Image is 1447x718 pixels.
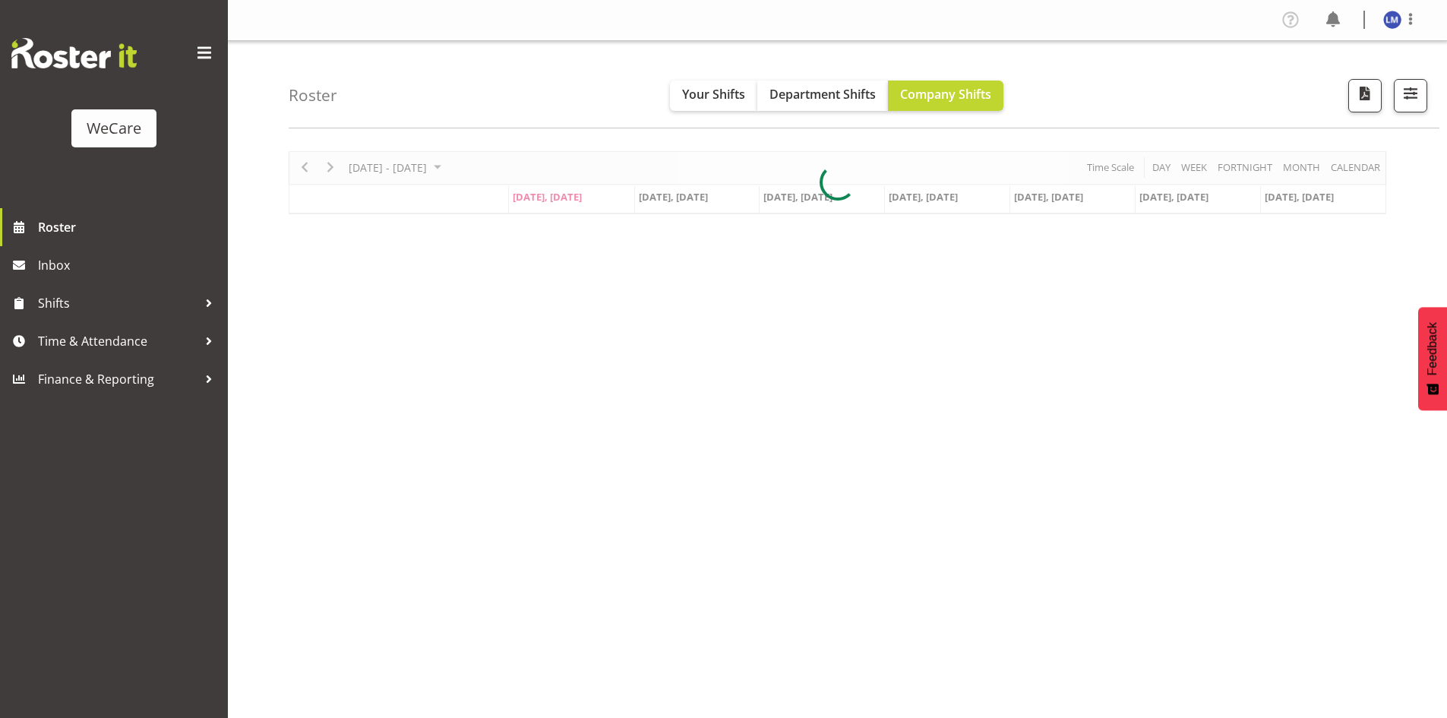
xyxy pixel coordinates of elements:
span: Company Shifts [900,86,991,103]
span: Roster [38,216,220,239]
img: lainie-montgomery10478.jpg [1383,11,1401,29]
span: Shifts [38,292,197,315]
span: Time & Attendance [38,330,197,353]
span: Department Shifts [769,86,876,103]
span: Your Shifts [682,86,745,103]
h4: Roster [289,87,337,104]
button: Filter Shifts [1394,79,1427,112]
button: Feedback - Show survey [1418,307,1447,410]
div: WeCare [87,117,141,140]
button: Company Shifts [888,81,1003,111]
button: Your Shifts [670,81,757,111]
img: Rosterit website logo [11,38,137,68]
button: Download a PDF of the roster according to the set date range. [1348,79,1382,112]
span: Finance & Reporting [38,368,197,391]
button: Department Shifts [757,81,888,111]
span: Feedback [1426,322,1439,375]
span: Inbox [38,254,220,277]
